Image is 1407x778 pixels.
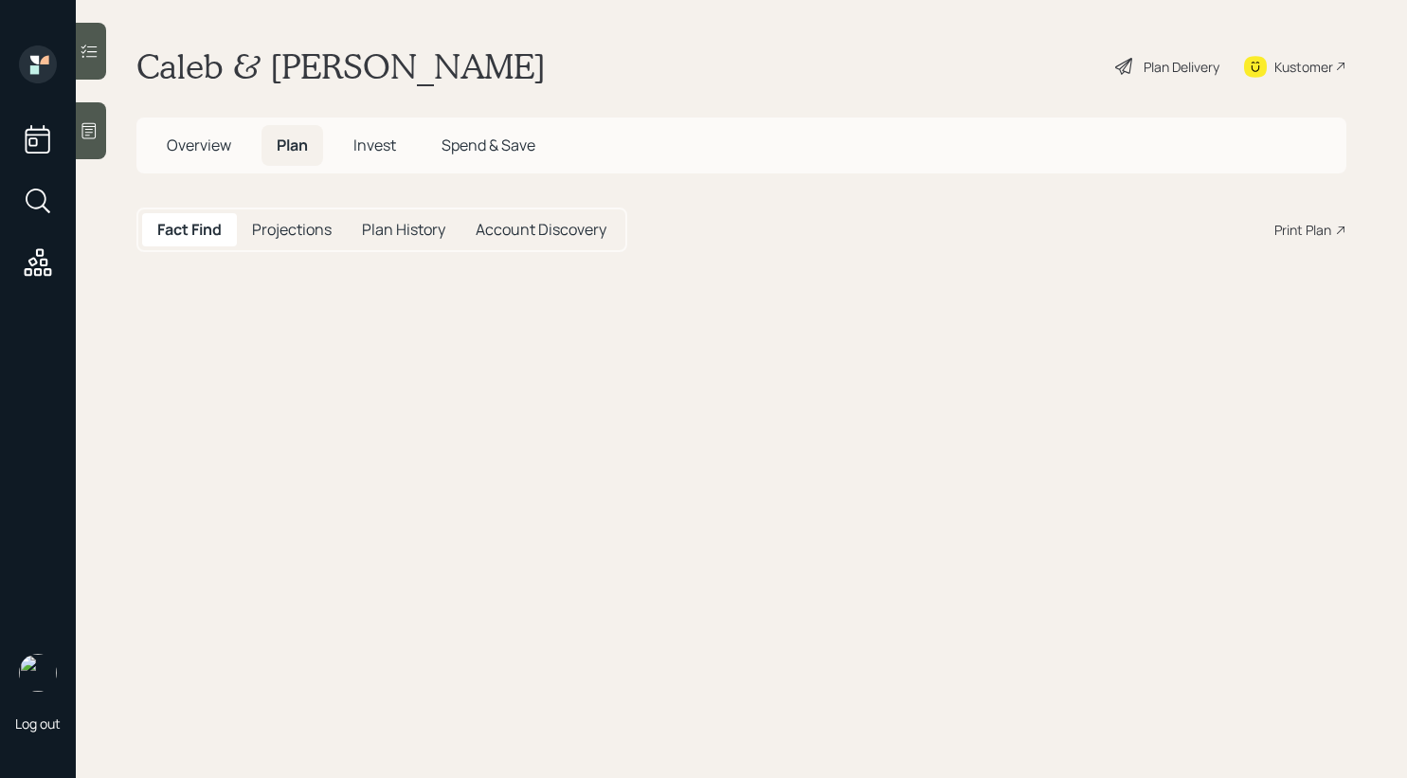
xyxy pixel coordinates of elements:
[167,135,231,155] span: Overview
[1144,57,1219,77] div: Plan Delivery
[15,715,61,733] div: Log out
[136,45,546,87] h1: Caleb & [PERSON_NAME]
[442,135,535,155] span: Spend & Save
[1274,220,1331,240] div: Print Plan
[362,221,445,239] h5: Plan History
[157,221,222,239] h5: Fact Find
[19,654,57,692] img: retirable_logo.png
[252,221,332,239] h5: Projections
[353,135,396,155] span: Invest
[277,135,308,155] span: Plan
[1274,57,1333,77] div: Kustomer
[476,221,606,239] h5: Account Discovery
